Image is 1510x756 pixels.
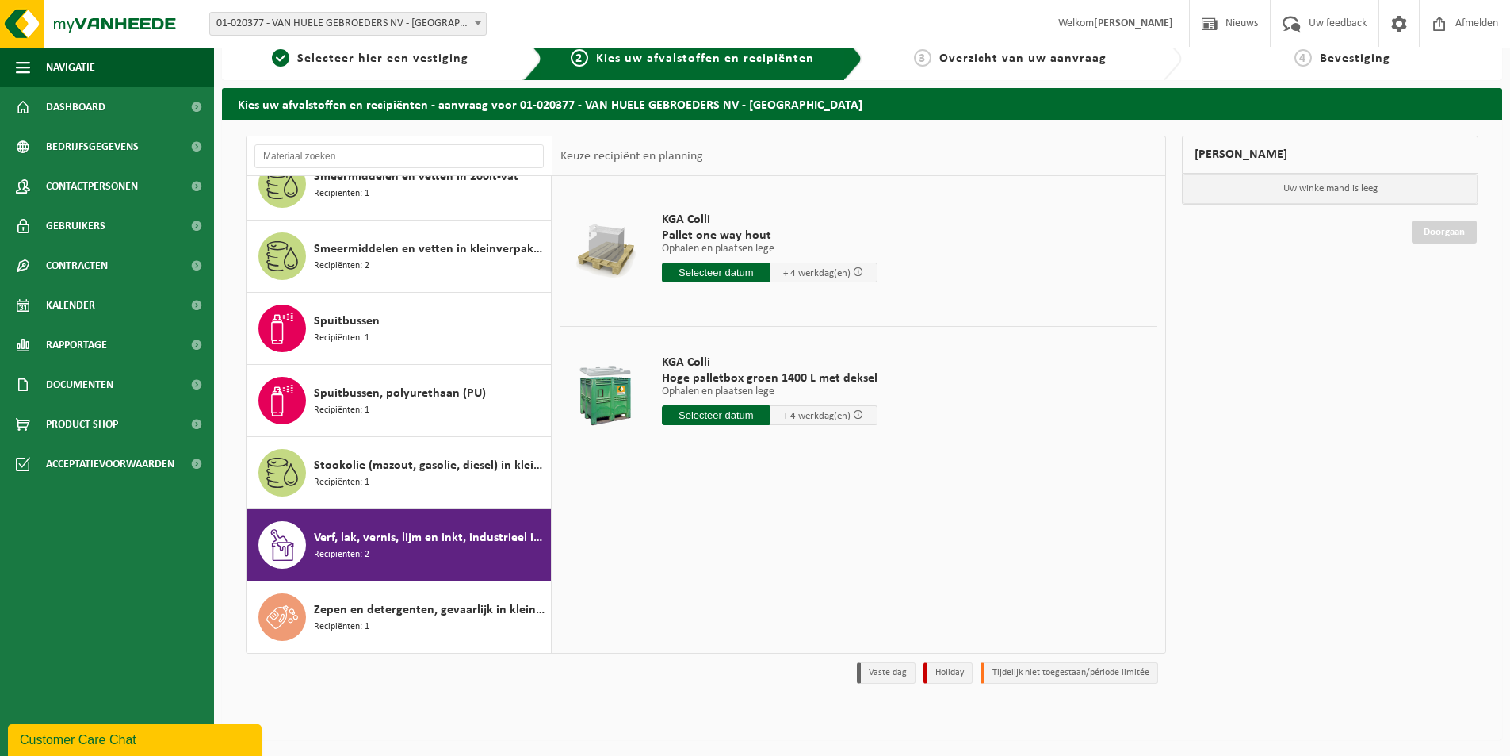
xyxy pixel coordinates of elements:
span: Recipiënten: 1 [314,186,369,201]
span: Navigatie [46,48,95,87]
span: 01-020377 - VAN HUELE GEBROEDERS NV - OOSTENDE [210,13,486,35]
input: Selecteer datum [662,405,770,425]
span: Acceptatievoorwaarden [46,444,174,484]
span: Kalender [46,286,95,325]
span: Spuitbussen, polyurethaan (PU) [314,384,486,403]
span: KGA Colli [662,355,877,370]
button: Zepen en detergenten, gevaarlijk in kleinverpakking Recipiënten: 1 [247,581,552,653]
span: Recipiënten: 2 [314,259,369,274]
span: Selecteer hier een vestiging [297,52,468,65]
span: Recipiënten: 1 [314,620,369,635]
span: + 4 werkdag(en) [783,268,851,278]
span: Rapportage [46,325,107,365]
span: Hoge palletbox groen 1400 L met deksel [662,370,877,386]
div: Keuze recipiënt en planning [552,136,711,176]
span: 4 [1294,49,1312,67]
span: 1 [272,49,289,67]
a: Doorgaan [1412,221,1477,244]
span: Recipiënten: 1 [314,475,369,490]
span: Smeermiddelen en vetten in 200lt-vat [314,167,518,186]
iframe: chat widget [8,721,265,756]
h2: Kies uw afvalstoffen en recipiënten - aanvraag voor 01-020377 - VAN HUELE GEBROEDERS NV - [GEOGRA... [222,88,1502,119]
p: Uw winkelmand is leeg [1183,174,1478,204]
li: Holiday [923,662,973,684]
button: Stookolie (mazout, gasolie, diesel) in kleinverpakking Recipiënten: 1 [247,437,552,509]
span: Contactpersonen [46,167,138,206]
span: Product Shop [46,405,118,444]
button: Verf, lak, vernis, lijm en inkt, industrieel in kleinverpakking Recipiënten: 2 [247,509,552,581]
span: Recipiënten: 1 [314,331,369,346]
div: [PERSON_NAME] [1182,136,1478,174]
span: Overzicht van uw aanvraag [939,52,1107,65]
span: + 4 werkdag(en) [783,411,851,421]
span: Bedrijfsgegevens [46,127,139,167]
span: 3 [914,49,931,67]
span: Contracten [46,246,108,286]
span: Verf, lak, vernis, lijm en inkt, industrieel in kleinverpakking [314,528,547,547]
span: Zepen en detergenten, gevaarlijk in kleinverpakking [314,601,547,620]
span: Gebruikers [46,206,105,246]
li: Tijdelijk niet toegestaan/période limitée [981,662,1158,684]
span: Documenten [46,365,113,405]
span: Kies uw afvalstoffen en recipiënten [596,52,814,65]
span: Spuitbussen [314,312,380,331]
span: Smeermiddelen en vetten in kleinverpakking [314,240,547,259]
span: Recipiënten: 1 [314,403,369,418]
span: 01-020377 - VAN HUELE GEBROEDERS NV - OOSTENDE [209,12,487,36]
input: Materiaal zoeken [254,144,544,168]
span: Recipiënten: 2 [314,547,369,562]
button: Spuitbussen Recipiënten: 1 [247,293,552,365]
span: Stookolie (mazout, gasolie, diesel) in kleinverpakking [314,456,547,475]
span: Pallet one way hout [662,228,877,244]
p: Ophalen en plaatsen lege [662,386,877,397]
li: Vaste dag [857,662,916,684]
button: Spuitbussen, polyurethaan (PU) Recipiënten: 1 [247,365,552,437]
span: Bevestiging [1320,52,1390,65]
span: 2 [571,49,588,67]
strong: [PERSON_NAME] [1094,17,1173,29]
button: Smeermiddelen en vetten in kleinverpakking Recipiënten: 2 [247,221,552,293]
button: Smeermiddelen en vetten in 200lt-vat Recipiënten: 1 [247,148,552,221]
input: Selecteer datum [662,263,770,282]
span: KGA Colli [662,212,877,228]
span: Dashboard [46,87,105,127]
a: 1Selecteer hier een vestiging [230,49,510,68]
p: Ophalen en plaatsen lege [662,244,877,255]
